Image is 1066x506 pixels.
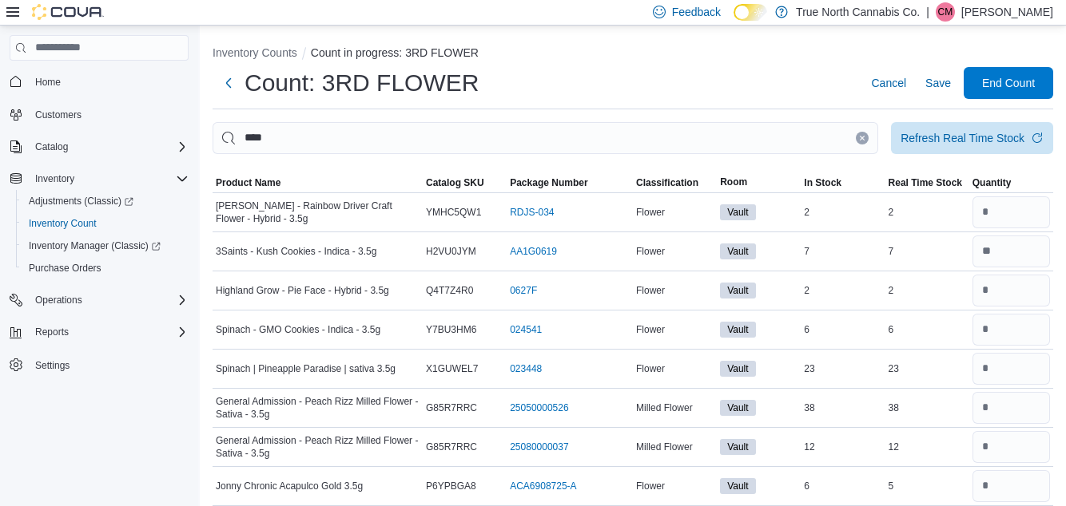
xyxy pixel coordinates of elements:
span: Home [29,72,189,92]
span: Home [35,76,61,89]
span: Catalog SKU [426,176,484,189]
div: 7 [885,242,969,261]
a: 023448 [510,362,542,375]
button: Save [919,67,957,99]
span: Vault [727,362,748,376]
h1: Count: 3RD FLOWER [245,67,479,99]
span: Catalog [29,137,189,156]
span: Vault [720,439,755,455]
p: | [926,2,929,22]
span: Vault [727,283,748,298]
div: 38 [801,398,885,417]
div: 7 [801,242,885,261]
span: Flower [636,323,665,336]
span: Vault [727,244,748,259]
span: Inventory [29,169,189,188]
button: Inventory Count [16,212,195,235]
button: Product Name [213,173,423,192]
button: Purchase Orders [16,257,195,279]
span: Package Number [510,176,587,189]
span: Adjustments (Classic) [22,192,189,211]
span: CM [938,2,953,22]
span: Vault [720,478,755,494]
span: Settings [29,354,189,374]
span: Vault [727,401,748,415]
span: General Admission - Peach Rizz Milled Flower - Sativa - 3.5g [216,434,420,460]
span: Inventory Count [22,214,189,233]
div: 23 [801,359,885,378]
span: Milled Flower [636,401,693,414]
a: 25080000037 [510,441,568,453]
span: Inventory Manager (Classic) [29,239,161,252]
span: [PERSON_NAME] - Rainbow Driver Craft Flower - Hybrid - 3.5g [216,200,420,225]
button: Classification [633,173,717,192]
a: Home [29,73,67,92]
span: Purchase Orders [29,262,101,275]
span: End Count [982,75,1035,91]
span: Settings [35,359,70,372]
a: Adjustments (Classic) [22,192,140,211]
button: Customers [3,103,195,126]
button: Settings [3,353,195,376]
a: AA1G0619 [510,245,557,258]
button: Operations [29,291,89,310]
div: 12 [801,437,885,457]
button: Quantity [969,173,1053,192]
span: General Admission - Peach Rizz Milled Flower - Sativa - 3.5g [216,395,420,421]
span: Flower [636,206,665,219]
button: Catalog [3,136,195,158]
span: Y7BU3HM6 [426,323,476,336]
span: Vault [727,440,748,454]
span: Flower [636,284,665,297]
span: Vault [720,283,755,298]
span: Inventory Count [29,217,97,230]
button: Inventory [29,169,81,188]
span: G85R7RRC [426,441,477,453]
span: Vault [720,361,755,377]
button: Catalog SKU [423,173,507,192]
nav: An example of EuiBreadcrumbs [213,45,1053,64]
button: Home [3,70,195,93]
span: Q4T7Z4R0 [426,284,473,297]
div: 6 [801,320,885,339]
span: Feedback [672,4,721,20]
span: Save [925,75,951,91]
a: Customers [29,105,88,125]
div: 5 [885,476,969,496]
span: Real Time Stock [889,176,962,189]
div: 2 [885,281,969,300]
span: Product Name [216,176,280,189]
a: Inventory Manager (Classic) [16,235,195,257]
p: True North Cannabis Co. [796,2,920,22]
a: Settings [29,356,76,375]
button: Catalog [29,137,74,156]
span: Operations [29,291,189,310]
a: 024541 [510,323,542,336]
a: Adjustments (Classic) [16,190,195,212]
span: P6YPBGA8 [426,480,476,492]
button: Inventory [3,168,195,190]
span: Room [720,176,747,188]
a: Inventory Count [22,214,103,233]
button: Package Number [507,173,633,192]
p: [PERSON_NAME] [961,2,1053,22]
a: ACA6908725-A [510,480,576,492]
span: Dark Mode [734,21,734,22]
a: Purchase Orders [22,259,108,278]
span: Vault [720,204,755,220]
span: Spinach - GMO Cookies - Indica - 3.5g [216,323,380,336]
span: Inventory Manager (Classic) [22,236,189,255]
input: Dark Mode [734,4,767,21]
nav: Complex example [10,64,189,418]
button: Next [213,67,245,99]
span: G85R7RRC [426,401,477,414]
span: Flower [636,245,665,258]
div: 23 [885,359,969,378]
span: Vault [727,205,748,219]
div: 38 [885,398,969,417]
a: RDJS-034 [510,206,554,219]
input: This is a search bar. After typing your query, hit enter to filter the results lower in the page. [213,122,878,154]
span: Reports [29,322,189,342]
span: Quantity [973,176,1012,189]
span: Catalog [35,140,68,153]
